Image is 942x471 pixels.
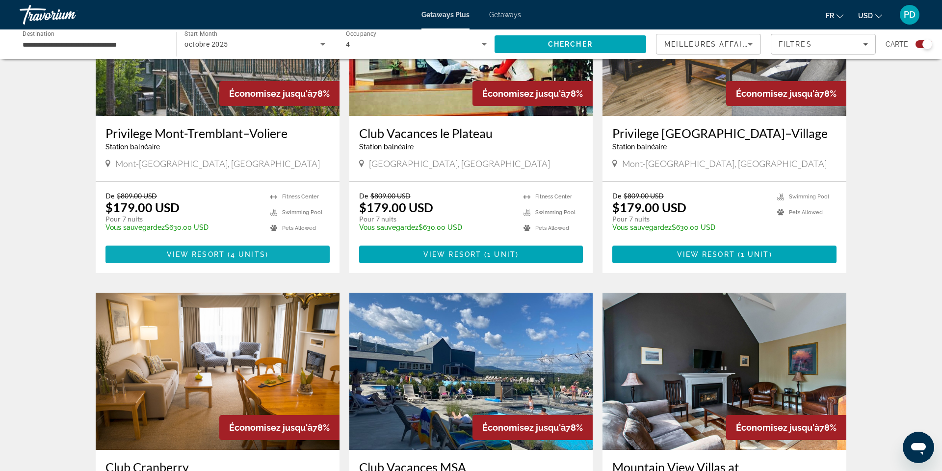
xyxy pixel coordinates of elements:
p: $630.00 USD [359,223,514,231]
span: Économisez jusqu'à [482,422,566,433]
img: Club Vacances MSA [349,293,593,450]
span: octobre 2025 [184,40,228,48]
span: Station balnéaire [612,143,667,151]
p: $630.00 USD [105,223,261,231]
span: Station balnéaire [105,143,160,151]
span: Station balnéaire [359,143,414,151]
span: ( ) [225,250,268,258]
p: Pour 7 nuits [612,215,767,223]
span: Pets Allowed [282,225,316,231]
mat-select: Sort by [664,38,753,50]
div: 78% [726,415,846,440]
span: De [612,192,621,200]
p: Pour 7 nuits [359,215,514,223]
button: User Menu [897,4,922,25]
span: Économisez jusqu'à [736,422,819,433]
span: Fitness Center [282,194,319,200]
span: USD [858,12,873,20]
span: Start Month [184,30,217,37]
span: $809.00 USD [624,192,664,200]
iframe: Bouton de lancement de la fenêtre de messagerie [903,432,934,463]
span: [GEOGRAPHIC_DATA], [GEOGRAPHIC_DATA] [369,158,550,169]
span: View Resort [677,250,735,258]
span: 1 unit [487,250,516,258]
span: ( ) [735,250,772,258]
img: Mountain View Villas at Cranberry [602,293,846,450]
span: 1 unit [741,250,769,258]
button: View Resort(1 unit) [612,246,837,263]
button: View Resort(4 units) [105,246,330,263]
span: Économisez jusqu'à [482,88,566,99]
span: Vous sauvegardez [612,223,672,231]
span: ( ) [481,250,519,258]
p: $179.00 USD [612,200,686,215]
span: Fitness Center [535,194,572,200]
a: Getaways Plus [421,11,470,19]
span: Destination [23,30,54,37]
span: Mont-[GEOGRAPHIC_DATA], [GEOGRAPHIC_DATA] [622,158,827,169]
input: Select destination [23,39,163,51]
div: 78% [472,81,593,106]
span: Pets Allowed [535,225,569,231]
button: Change language [826,8,843,23]
div: 78% [219,415,340,440]
span: De [105,192,114,200]
span: Filtres [779,40,812,48]
p: $630.00 USD [612,223,767,231]
span: Vous sauvegardez [105,223,165,231]
span: Vous sauvegardez [359,223,419,231]
span: $809.00 USD [370,192,411,200]
button: View Resort(1 unit) [359,246,583,263]
p: Pour 7 nuits [105,215,261,223]
span: fr [826,12,834,20]
span: Swimming Pool [789,194,829,200]
div: 78% [472,415,593,440]
span: Swimming Pool [535,209,576,216]
button: Change currency [858,8,882,23]
a: Travorium [20,2,118,28]
span: Économisez jusqu'à [229,422,313,433]
span: Swimming Pool [282,209,322,216]
span: PD [904,10,916,20]
span: $809.00 USD [117,192,157,200]
span: Pets Allowed [789,209,823,216]
a: Privilege Mont-Tremblant–Voliere [105,126,330,140]
a: Privilege [GEOGRAPHIC_DATA]–Village [612,126,837,140]
div: 78% [726,81,846,106]
button: Search [495,35,646,53]
p: $179.00 USD [359,200,433,215]
span: De [359,192,368,200]
span: Chercher [548,40,593,48]
a: Getaways [489,11,521,19]
p: $179.00 USD [105,200,180,215]
a: Club Vacances le Plateau [359,126,583,140]
img: Club Cranberry [96,293,340,450]
span: Carte [886,37,908,51]
span: View Resort [167,250,225,258]
span: Meilleures affaires [664,40,759,48]
span: Économisez jusqu'à [229,88,313,99]
span: Occupancy [346,30,377,37]
button: Filters [771,34,876,55]
span: 4 units [231,250,265,258]
div: 78% [219,81,340,106]
span: 4 [346,40,350,48]
span: Économisez jusqu'à [736,88,819,99]
span: View Resort [423,250,481,258]
span: Mont-[GEOGRAPHIC_DATA], [GEOGRAPHIC_DATA] [115,158,320,169]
